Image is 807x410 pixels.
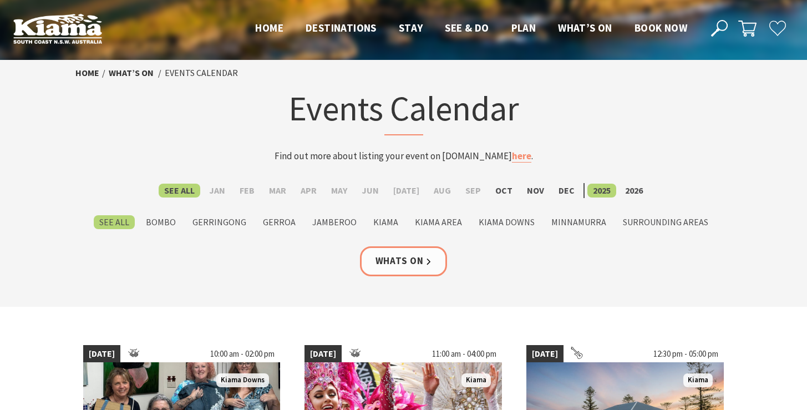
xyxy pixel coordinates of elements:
label: Kiama Area [409,215,468,229]
label: Bombo [140,215,181,229]
label: Aug [428,184,456,198]
a: What’s On [109,67,154,79]
a: Home [75,67,99,79]
a: Whats On [360,246,448,276]
span: Kiama [683,373,713,387]
img: Kiama Logo [13,13,102,44]
label: Gerroa [257,215,301,229]
p: Find out more about listing your event on [DOMAIN_NAME] . [186,149,621,164]
span: Home [255,21,283,34]
label: See All [159,184,200,198]
label: See All [94,215,135,229]
label: Apr [295,184,322,198]
li: Events Calendar [165,66,238,80]
span: Stay [399,21,423,34]
label: Nov [521,184,550,198]
span: Kiama [461,373,491,387]
label: Feb [234,184,260,198]
span: Destinations [306,21,377,34]
label: May [326,184,353,198]
span: What’s On [558,21,612,34]
span: [DATE] [83,345,120,363]
label: Minnamurra [546,215,612,229]
label: 2026 [620,184,648,198]
span: See & Do [445,21,489,34]
span: [DATE] [304,345,342,363]
label: [DATE] [388,184,425,198]
label: Jamberoo [307,215,362,229]
label: Oct [490,184,518,198]
label: Gerringong [187,215,252,229]
label: Jun [356,184,384,198]
label: Sep [460,184,486,198]
span: Plan [511,21,536,34]
span: 10:00 am - 02:00 pm [205,345,280,363]
label: Jan [204,184,231,198]
label: Mar [263,184,292,198]
h1: Events Calendar [186,86,621,135]
span: Book now [635,21,687,34]
span: 11:00 am - 04:00 pm [427,345,502,363]
label: 2025 [587,184,616,198]
label: Kiama Downs [473,215,540,229]
a: here [512,150,531,163]
span: Kiama Downs [216,373,269,387]
span: 12:30 pm - 05:00 pm [648,345,724,363]
label: Dec [553,184,580,198]
span: [DATE] [526,345,564,363]
label: Surrounding Areas [617,215,714,229]
nav: Main Menu [244,19,698,38]
label: Kiama [368,215,404,229]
